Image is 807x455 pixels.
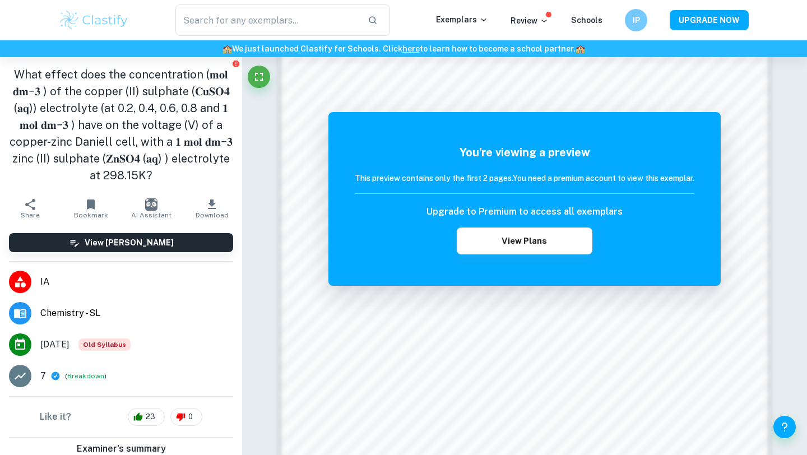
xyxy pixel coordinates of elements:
p: Exemplars [436,13,488,26]
span: 23 [140,411,161,422]
button: Download [182,193,242,224]
a: Schools [571,16,602,25]
h6: Upgrade to Premium to access all exemplars [426,205,623,219]
span: Chemistry - SL [40,307,233,320]
input: Search for any exemplars... [175,4,359,36]
span: ( ) [65,371,106,382]
h6: We just launched Clastify for Schools. Click to learn how to become a school partner. [2,43,805,55]
button: View [PERSON_NAME] [9,233,233,252]
span: 🏫 [576,44,585,53]
button: View Plans [457,227,592,254]
span: 🏫 [222,44,232,53]
span: IA [40,275,233,289]
h6: View [PERSON_NAME] [85,236,174,249]
span: 0 [182,411,199,422]
button: Bookmark [61,193,121,224]
span: [DATE] [40,338,69,351]
img: AI Assistant [145,198,157,211]
span: Bookmark [74,211,108,219]
button: UPGRADE NOW [670,10,749,30]
button: Fullscreen [248,66,270,88]
h6: IP [630,14,643,26]
span: AI Assistant [131,211,171,219]
h5: You're viewing a preview [355,144,694,161]
button: Report issue [231,59,240,68]
h6: Like it? [40,410,71,424]
h1: What effect does the concentration (𝐦𝐨𝐥 𝐝𝐦−𝟑 ) of the copper (II) sulphate (𝐂𝐮𝐒𝐎𝟒 (𝐚𝐪)) electroly... [9,66,233,184]
span: Old Syllabus [78,338,131,351]
p: Review [511,15,549,27]
span: Share [21,211,40,219]
img: Clastify logo [58,9,129,31]
h6: This preview contains only the first 2 pages. You need a premium account to view this exemplar. [355,172,694,184]
div: Starting from the May 2025 session, the Chemistry IA requirements have changed. It's OK to refer ... [78,338,131,351]
span: Download [196,211,229,219]
button: AI Assistant [121,193,182,224]
a: here [402,44,420,53]
p: 7 [40,369,46,383]
button: Help and Feedback [773,416,796,438]
button: IP [625,9,647,31]
button: Breakdown [67,371,104,381]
